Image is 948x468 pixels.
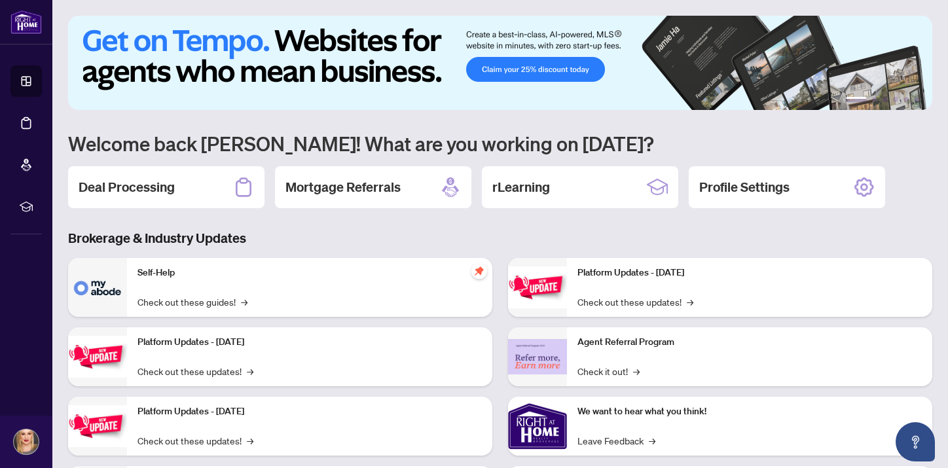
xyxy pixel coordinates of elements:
[508,339,567,375] img: Agent Referral Program
[577,364,640,378] a: Check it out!→
[14,429,39,454] img: Profile Icon
[577,405,922,419] p: We want to hear what you think!
[699,178,790,196] h2: Profile Settings
[687,295,693,309] span: →
[577,266,922,280] p: Platform Updates - [DATE]
[68,16,932,110] img: Slide 0
[241,295,247,309] span: →
[846,97,867,102] button: 1
[68,258,127,317] img: Self-Help
[10,10,42,34] img: logo
[577,295,693,309] a: Check out these updates!→
[577,433,655,448] a: Leave Feedback→
[79,178,175,196] h2: Deal Processing
[247,433,253,448] span: →
[137,266,482,280] p: Self-Help
[68,405,127,446] img: Platform Updates - July 21, 2025
[137,433,253,448] a: Check out these updates!→
[903,97,909,102] button: 5
[68,229,932,247] h3: Brokerage & Industry Updates
[649,433,655,448] span: →
[492,178,550,196] h2: rLearning
[577,335,922,350] p: Agent Referral Program
[508,397,567,456] img: We want to hear what you think!
[914,97,919,102] button: 6
[883,97,888,102] button: 3
[68,336,127,377] img: Platform Updates - September 16, 2025
[137,364,253,378] a: Check out these updates!→
[471,263,487,279] span: pushpin
[872,97,877,102] button: 2
[137,335,482,350] p: Platform Updates - [DATE]
[633,364,640,378] span: →
[137,295,247,309] a: Check out these guides!→
[247,364,253,378] span: →
[896,422,935,461] button: Open asap
[68,131,932,156] h1: Welcome back [PERSON_NAME]! What are you working on [DATE]?
[285,178,401,196] h2: Mortgage Referrals
[893,97,898,102] button: 4
[137,405,482,419] p: Platform Updates - [DATE]
[508,266,567,308] img: Platform Updates - June 23, 2025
